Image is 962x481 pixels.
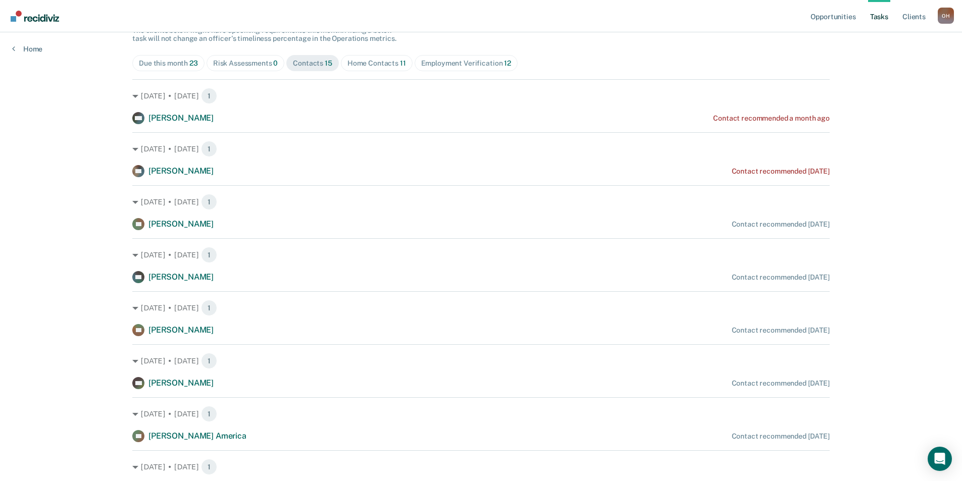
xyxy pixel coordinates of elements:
[148,431,246,441] span: [PERSON_NAME] America
[148,378,214,388] span: [PERSON_NAME]
[347,59,406,68] div: Home Contacts
[201,141,217,157] span: 1
[325,59,332,67] span: 15
[201,247,217,263] span: 1
[132,194,830,210] div: [DATE] • [DATE] 1
[504,59,511,67] span: 12
[132,459,830,475] div: [DATE] • [DATE] 1
[732,379,830,388] div: Contact recommended [DATE]
[132,247,830,263] div: [DATE] • [DATE] 1
[201,353,217,369] span: 1
[213,59,278,68] div: Risk Assessments
[201,459,217,475] span: 1
[132,406,830,422] div: [DATE] • [DATE] 1
[132,88,830,104] div: [DATE] • [DATE] 1
[421,59,511,68] div: Employment Verification
[938,8,954,24] button: Profile dropdown button
[132,353,830,369] div: [DATE] • [DATE] 1
[132,141,830,157] div: [DATE] • [DATE] 1
[732,220,830,229] div: Contact recommended [DATE]
[11,11,59,22] img: Recidiviz
[201,300,217,316] span: 1
[148,325,214,335] span: [PERSON_NAME]
[732,273,830,282] div: Contact recommended [DATE]
[148,113,214,123] span: [PERSON_NAME]
[12,44,42,54] a: Home
[148,219,214,229] span: [PERSON_NAME]
[713,114,830,123] div: Contact recommended a month ago
[293,59,332,68] div: Contacts
[732,432,830,441] div: Contact recommended [DATE]
[201,406,217,422] span: 1
[201,194,217,210] span: 1
[732,326,830,335] div: Contact recommended [DATE]
[928,447,952,471] div: Open Intercom Messenger
[189,59,198,67] span: 23
[148,272,214,282] span: [PERSON_NAME]
[139,59,198,68] div: Due this month
[201,88,217,104] span: 1
[938,8,954,24] div: O H
[132,26,396,43] span: The clients below might have upcoming requirements this month. Hiding a below task will not chang...
[148,166,214,176] span: [PERSON_NAME]
[400,59,406,67] span: 11
[273,59,278,67] span: 0
[132,300,830,316] div: [DATE] • [DATE] 1
[732,167,830,176] div: Contact recommended [DATE]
